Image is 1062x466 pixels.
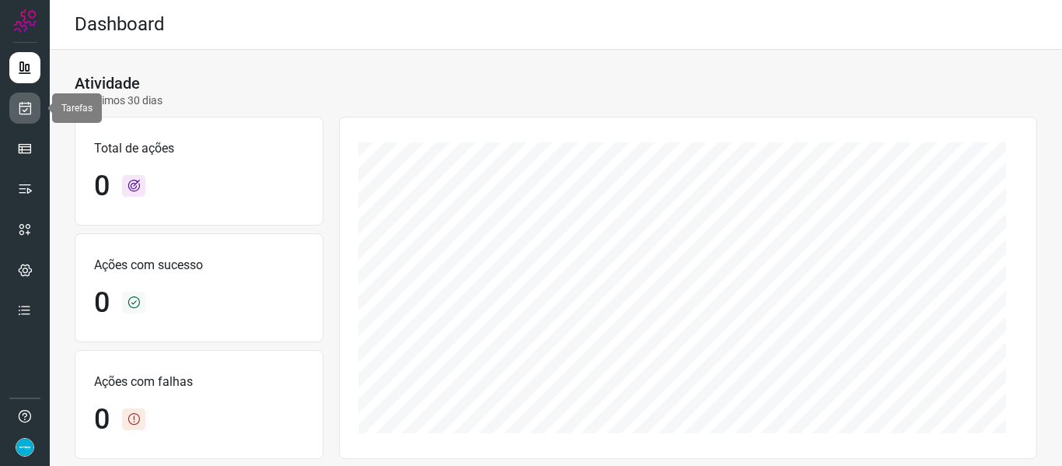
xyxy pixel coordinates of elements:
p: Últimos 30 dias [75,93,162,109]
img: Logo [13,9,37,33]
h1: 0 [94,286,110,320]
h1: 0 [94,170,110,203]
h2: Dashboard [75,13,165,36]
p: Total de ações [94,139,304,158]
p: Ações com sucesso [94,256,304,275]
span: Tarefas [61,103,93,114]
p: Ações com falhas [94,373,304,391]
img: 86fc21c22a90fb4bae6cb495ded7e8f6.png [16,438,34,457]
h3: Atividade [75,74,140,93]
h1: 0 [94,403,110,436]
